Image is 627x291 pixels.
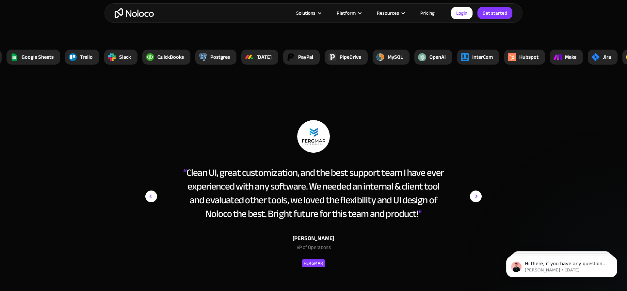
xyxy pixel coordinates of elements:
[298,53,313,61] div: PayPal
[304,259,323,267] div: Fergmar
[418,205,422,223] span: "
[429,53,446,61] div: OpenAi
[388,53,403,61] div: MySQL
[329,9,369,17] div: Platform
[519,53,539,61] div: Hubspot
[472,53,493,61] div: InterCom
[22,53,54,61] div: Google Sheets
[296,9,315,17] div: Solutions
[157,53,184,61] div: QuickBooks
[180,234,447,243] div: [PERSON_NAME]
[565,53,576,61] div: Make
[603,53,611,61] div: Jira
[119,53,131,61] div: Slack
[451,7,473,19] a: Login
[369,9,412,17] div: Resources
[496,242,627,288] iframe: Intercom notifications message
[115,8,154,18] a: home
[256,53,272,61] div: [DATE]
[210,53,230,61] div: Postgres
[183,163,186,182] span: “
[288,9,329,17] div: Solutions
[340,53,361,61] div: PipeDrive
[145,120,482,268] div: 3 of 15
[180,243,447,254] div: VP of Operations
[377,9,399,17] div: Resources
[477,7,512,19] a: Get started
[80,53,93,61] div: Trello
[180,166,447,221] div: Clean UI, great customization, and the best support team I have ever experienced with any softwar...
[412,9,443,17] a: Pricing
[337,9,356,17] div: Platform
